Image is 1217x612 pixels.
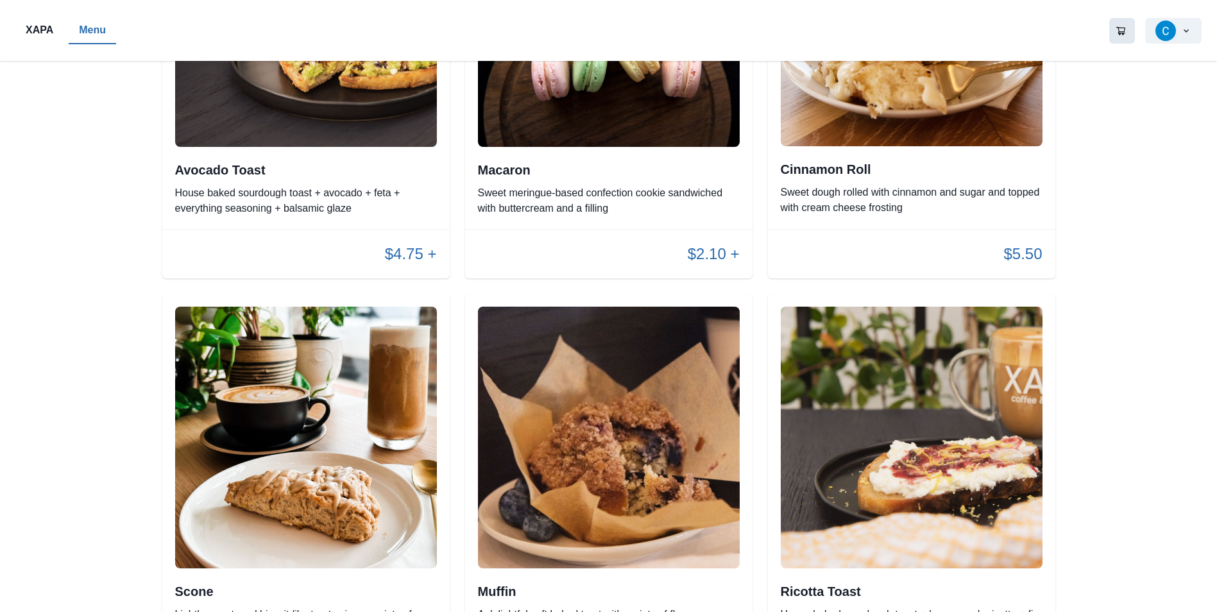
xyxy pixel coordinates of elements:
img: original.jpeg [781,307,1043,568]
p: Sweet meringue-based confection cookie sandwiched with buttercream and a filling [478,185,740,216]
h2: Cinnamon Roll [781,162,1043,177]
h2: Avocado Toast [175,162,437,178]
p: XAPA [26,22,53,38]
p: Sweet dough rolled with cinnamon and sugar and topped with cream cheese frosting [781,185,1043,216]
button: Charles [1145,18,1202,44]
p: $5.50 [1003,242,1042,266]
img: original.jpeg [478,307,740,568]
button: Go to your shopping cart [1109,18,1135,44]
h2: Muffin [478,584,740,599]
h2: Scone [175,584,437,599]
img: original.jpeg [175,307,437,568]
h2: Macaron [478,162,740,178]
h2: Ricotta Toast [781,584,1043,599]
p: $4.75 + [385,242,437,266]
p: $2.10 + [688,242,740,266]
p: House baked sourdough toast + avocado + feta + everything seasoning + balsamic glaze [175,185,437,216]
p: Menu [79,22,106,38]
